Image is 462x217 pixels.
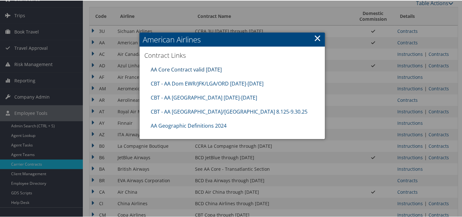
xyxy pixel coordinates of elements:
[151,79,263,86] a: CBT - AA Dom EWR/JFK/LGA/ORD [DATE]-[DATE]
[151,122,227,129] a: AA Geographic Definitions 2024
[151,108,307,115] a: CBT - AA [GEOGRAPHIC_DATA]/[GEOGRAPHIC_DATA] 8.125-9.30.25
[140,32,325,46] h2: American Airlines
[151,65,222,72] a: AA Core Contract valid [DATE]
[144,50,320,59] h3: Contract Links
[151,94,257,101] a: CBT - AA [GEOGRAPHIC_DATA] [DATE]-[DATE]
[314,31,321,44] a: ×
